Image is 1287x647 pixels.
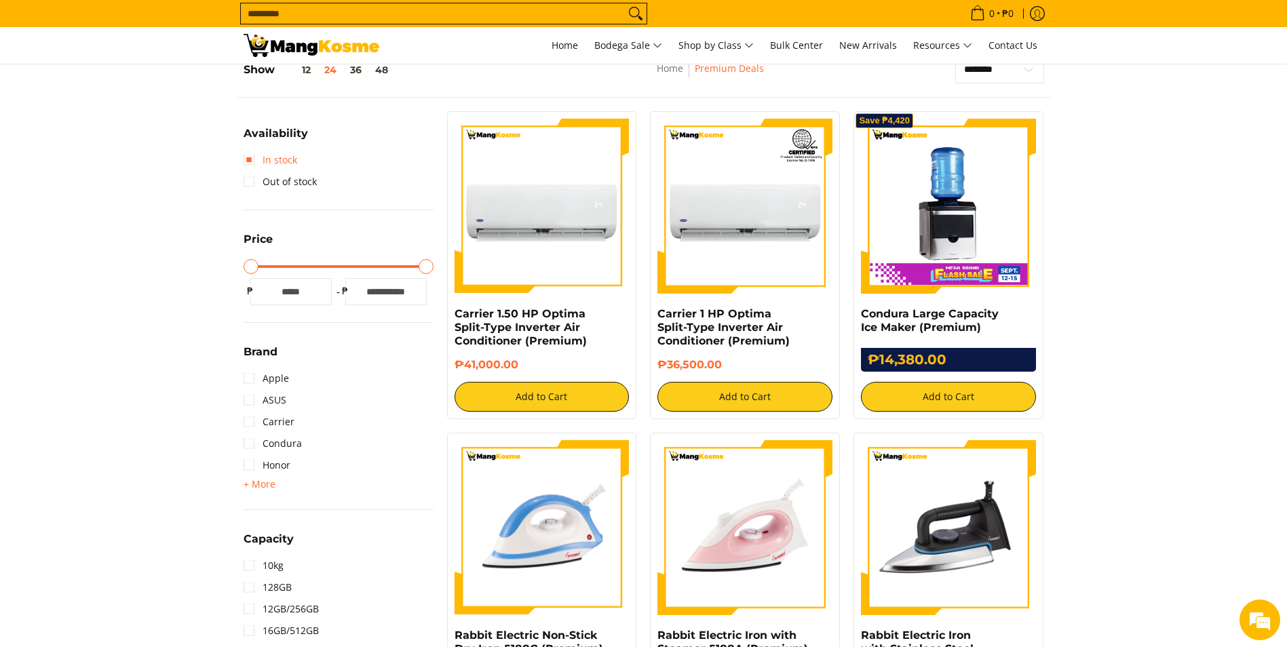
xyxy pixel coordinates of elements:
[839,39,897,52] span: New Arrivals
[552,39,578,52] span: Home
[244,411,294,433] a: Carrier
[678,37,754,54] span: Shop by Class
[987,9,997,18] span: 0
[244,598,319,620] a: 12GB/256GB
[861,440,1036,615] img: https://mangkosme.com/products/rabbit-electric-iron-with-stainless-steel-soleplate-4002-class-a
[244,284,257,298] span: ₱
[275,64,318,75] button: 12
[244,171,317,193] a: Out of stock
[339,284,352,298] span: ₱
[455,358,630,372] h6: ₱41,000.00
[343,64,368,75] button: 36
[832,27,904,64] a: New Arrivals
[1000,9,1016,18] span: ₱0
[566,60,853,91] nav: Breadcrumbs
[455,119,630,294] img: Carrier 1.50 HP Optima Split-Type Inverter Air Conditioner (Premium)
[913,37,972,54] span: Resources
[657,440,832,615] img: https://mangkosme.com/products/rabbit-eletric-iron-with-steamer-5188a-class-a
[318,64,343,75] button: 24
[594,37,662,54] span: Bodega Sale
[244,476,275,492] summary: Open
[244,34,379,57] img: Premium Deals: Best Premium Home Appliances Sale l Mang Kosme
[244,368,289,389] a: Apple
[244,389,286,411] a: ASUS
[861,307,999,334] a: Condura Large Capacity Ice Maker (Premium)
[244,534,294,555] summary: Open
[244,234,273,255] summary: Open
[657,307,790,347] a: Carrier 1 HP Optima Split-Type Inverter Air Conditioner (Premium)
[657,119,832,294] img: Carrier 1 HP Optima Split-Type Inverter Air Conditioner (Premium)
[244,63,395,77] h5: Show
[455,382,630,412] button: Add to Cart
[455,440,630,615] img: https://mangkosme.com/products/rabbit-electric-non-stick-dry-iron-5188c-class-a
[859,117,910,125] span: Save ₱4,420
[763,27,830,64] a: Bulk Center
[695,62,764,75] a: Premium Deals
[588,27,669,64] a: Bodega Sale
[244,576,292,598] a: 128GB
[672,27,761,64] a: Shop by Class
[393,27,1044,64] nav: Main Menu
[906,27,979,64] a: Resources
[244,479,275,490] span: + More
[861,382,1036,412] button: Add to Cart
[861,119,1036,294] img: Condura Large Capacity Ice Maker (Premium)
[770,39,823,52] span: Bulk Center
[988,39,1037,52] span: Contact Us
[657,62,683,75] a: Home
[657,382,832,412] button: Add to Cart
[545,27,585,64] a: Home
[966,6,1018,21] span: •
[657,358,832,372] h6: ₱36,500.00
[244,454,290,476] a: Honor
[368,64,395,75] button: 48
[244,347,277,357] span: Brand
[625,3,647,24] button: Search
[982,27,1044,64] a: Contact Us
[223,7,255,39] div: Minimize live chat window
[455,307,587,347] a: Carrier 1.50 HP Optima Split-Type Inverter Air Conditioner (Premium)
[71,76,228,94] div: Chat with us now
[244,555,284,576] a: 10kg
[244,433,302,454] a: Condura
[244,234,273,245] span: Price
[244,347,277,368] summary: Open
[244,149,297,171] a: In stock
[244,128,308,149] summary: Open
[861,348,1036,372] h6: ₱14,380.00
[7,370,258,418] textarea: Type your message and hit 'Enter'
[244,534,294,545] span: Capacity
[79,171,187,308] span: We're online!
[244,128,308,139] span: Availability
[244,620,319,642] a: 16GB/512GB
